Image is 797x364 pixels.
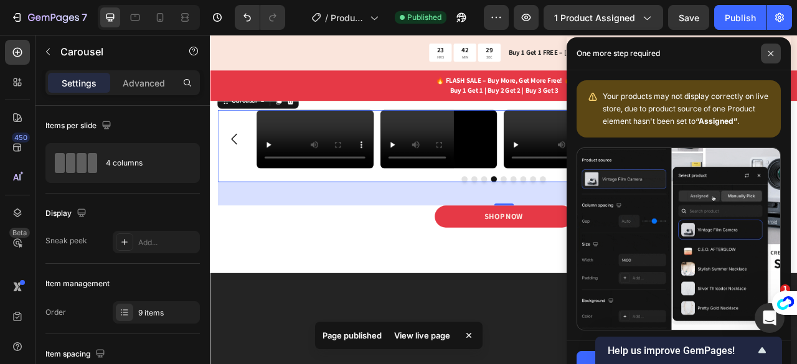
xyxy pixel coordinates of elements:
[45,346,108,363] div: Item spacing
[25,78,62,90] div: Carousel
[45,235,87,246] div: Sneak peek
[603,91,768,126] span: Your products may not display correctly on live store, due to product source of one Product eleme...
[60,44,166,59] p: Carousel
[320,180,328,187] button: Dot
[138,307,197,319] div: 9 items
[725,11,756,24] div: Publish
[577,47,660,60] p: One more step required
[45,307,66,318] div: Order
[45,278,110,289] div: Item management
[373,96,521,170] video: Video
[608,345,755,357] span: Help us improve GemPages!
[123,77,165,90] p: Advanced
[286,217,462,245] button: SHOP NOW
[138,237,197,248] div: Add...
[407,12,441,23] span: Published
[608,343,770,358] button: Show survey - Help us improve GemPages!
[696,116,737,126] b: “Assigned”
[349,225,398,238] div: SHOP NOW
[345,180,352,187] button: Dot
[554,11,635,24] span: 1 product assigned
[45,205,89,222] div: Display
[668,5,709,30] button: Save
[323,329,382,342] p: Page published
[5,5,93,30] button: 7
[62,77,97,90] p: Settings
[696,113,736,152] button: Carousel Next Arrow
[11,251,737,262] p: 30-day money-back guarantee included
[420,180,427,187] button: Dot
[544,5,663,30] button: 1 product assigned
[325,11,328,24] span: /
[106,149,182,177] div: 4 columns
[714,5,766,30] button: Publish
[530,96,678,170] video: Video
[755,303,785,333] iframe: Intercom live chat
[332,180,340,187] button: Dot
[780,284,790,294] span: 1
[382,180,390,187] button: Dot
[387,327,458,344] div: View live page
[1,52,746,78] p: 🔥 FLASH SALE – Buy More, Get More Free! 🔥 Buy 1 Get 1 | Buy 2 Get 2 | Buy 3 Get 3
[407,180,415,187] button: Dot
[59,96,207,170] video: Video
[357,180,365,187] button: Dot
[12,133,30,142] div: 450
[395,180,402,187] button: Dot
[11,113,51,152] button: Carousel Back Arrow
[679,12,699,23] span: Save
[379,16,746,29] p: Buy 1 Get 1 FREE – [DATE] Only!
[331,11,365,24] span: Product Page - [DATE] 10:51:13
[216,96,364,170] video: Video
[45,118,114,134] div: Items per slide
[210,35,797,364] iframe: To enrich screen reader interactions, please activate Accessibility in Grammarly extension settings
[9,228,30,238] div: Beta
[370,180,377,187] button: Dot
[82,10,87,25] p: 7
[235,5,285,30] div: Undo/Redo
